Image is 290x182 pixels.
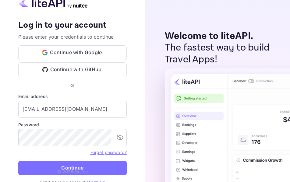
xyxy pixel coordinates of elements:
p: The fastest way to build Travel Apps! [165,42,278,65]
label: Password [18,121,127,128]
input: Enter your email address [18,101,127,118]
p: Welcome to liteAPI. [165,30,278,42]
button: Continue [18,161,127,175]
a: Forget password? [90,150,127,155]
p: © 2025 Nuitee [57,168,88,175]
p: or [70,82,74,88]
a: Forget password? [90,149,127,155]
h4: Log in to your account [18,20,127,31]
p: Please enter your credentials to continue [18,33,127,40]
button: toggle password visibility [114,131,126,144]
button: Continue with Google [18,45,127,60]
label: Email address [18,93,127,100]
button: Continue with GitHub [18,62,127,77]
